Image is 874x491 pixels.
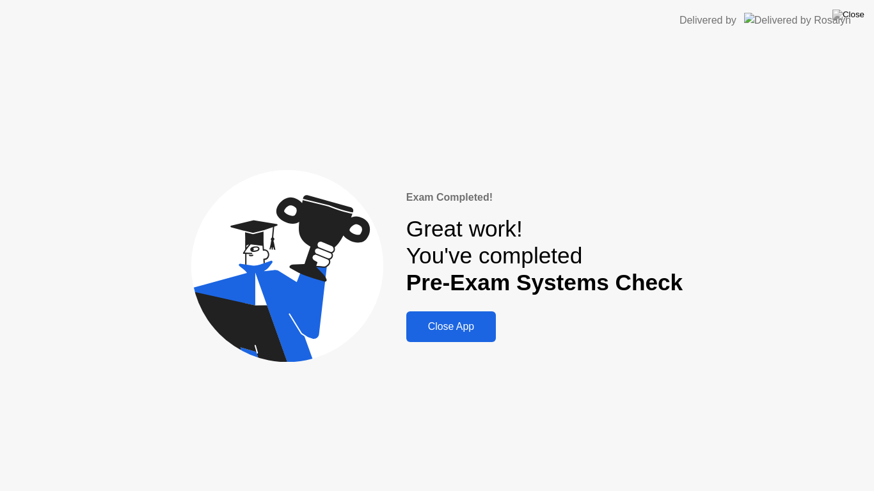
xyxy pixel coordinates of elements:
img: Delivered by Rosalyn [744,13,851,27]
div: Close App [410,321,492,332]
img: Close [832,10,864,20]
div: Great work! You've completed [406,215,683,297]
button: Close App [406,311,496,342]
b: Pre-Exam Systems Check [406,270,683,295]
div: Exam Completed! [406,190,683,205]
div: Delivered by [679,13,736,28]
